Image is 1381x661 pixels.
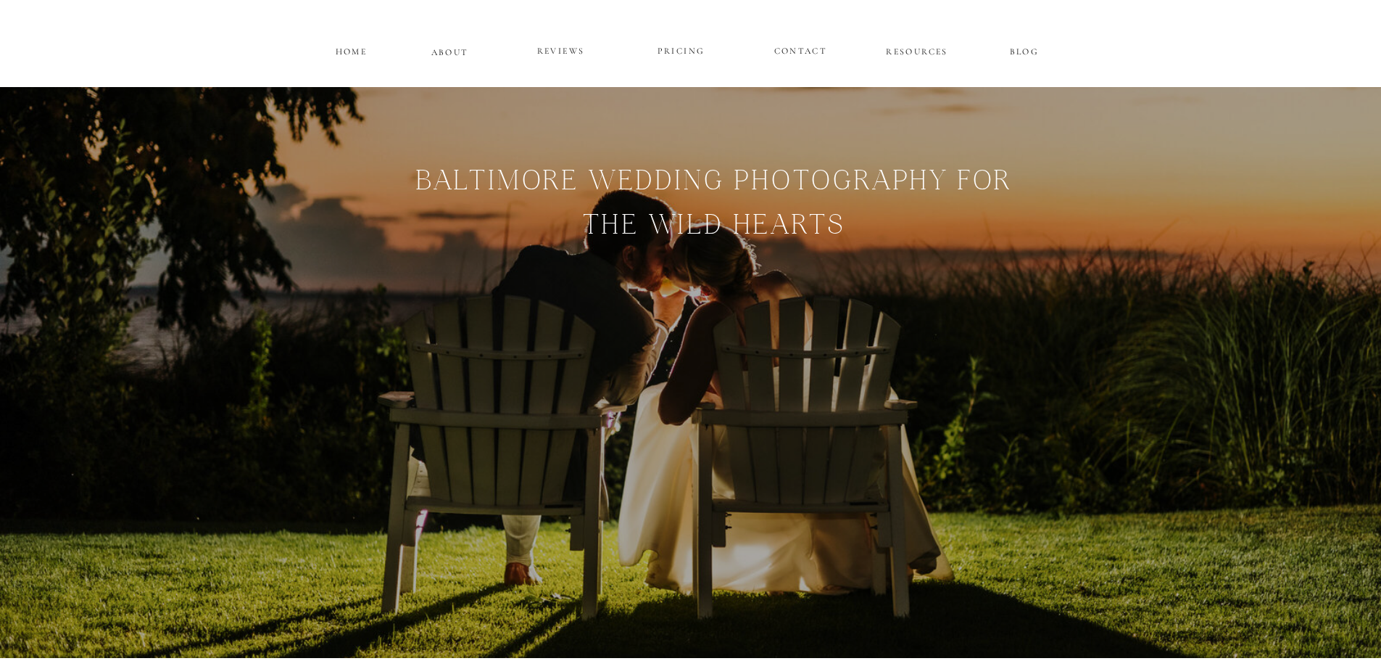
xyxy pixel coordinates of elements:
a: ABOUT [431,44,469,57]
a: CONTACT [774,43,827,55]
a: REVIEWS [518,43,605,60]
a: RESOURCES [884,44,950,56]
a: PRICING [638,43,725,60]
h1: Baltimore WEDDING pHOTOGRAPHY FOR THE WILD HEARTs [185,163,1243,332]
a: BLOG [992,44,1058,56]
a: HOME [333,44,370,56]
